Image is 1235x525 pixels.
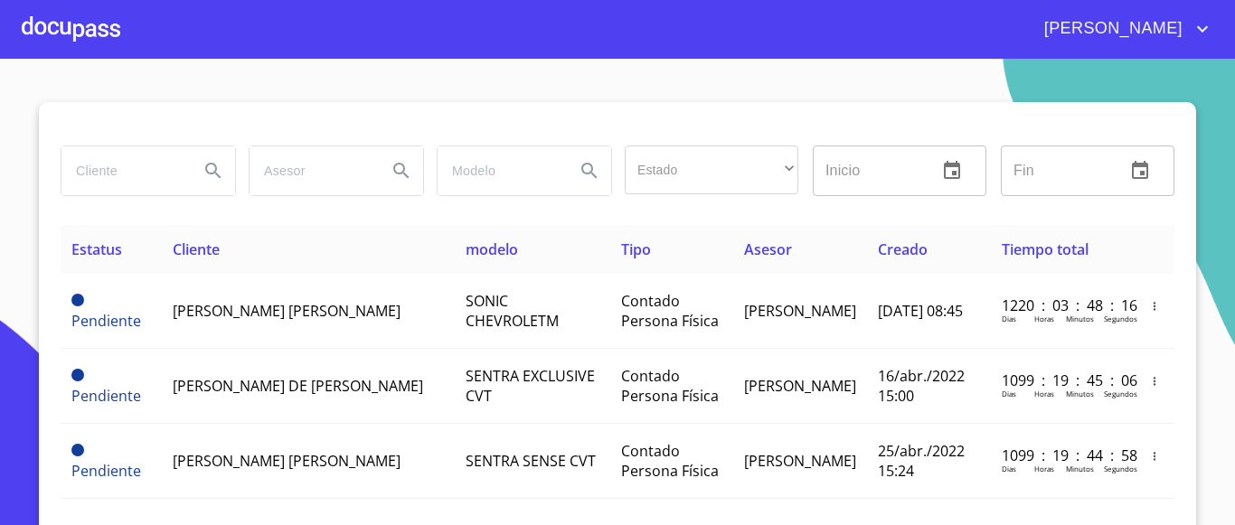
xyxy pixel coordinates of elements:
span: Pendiente [71,461,141,481]
p: 1220 : 03 : 48 : 16 [1002,295,1124,315]
span: Pendiente [71,369,84,381]
span: [PERSON_NAME] DE [PERSON_NAME] [173,376,423,396]
span: [PERSON_NAME] [744,451,856,471]
span: Cliente [173,239,220,259]
input: search [61,146,184,195]
p: Segundos [1104,464,1137,473]
span: [PERSON_NAME] [744,376,856,396]
p: Minutos [1066,389,1094,398]
span: [PERSON_NAME] [PERSON_NAME] [173,301,401,321]
p: Horas [1034,389,1054,398]
p: Segundos [1104,389,1137,398]
p: 1099 : 19 : 45 : 06 [1002,370,1124,390]
span: Pendiente [71,294,84,306]
span: Contado Persona Física [621,441,719,481]
p: Dias [1002,314,1016,323]
p: Horas [1034,314,1054,323]
span: [DATE] 08:45 [878,301,963,321]
p: Minutos [1066,314,1094,323]
span: Pendiente [71,311,141,331]
span: Contado Persona Física [621,366,719,406]
span: Creado [878,239,928,259]
span: Estatus [71,239,122,259]
span: SENTRA EXCLUSIVE CVT [466,366,595,406]
span: [PERSON_NAME] [744,301,856,321]
span: modelo [466,239,518,259]
span: Pendiente [71,386,141,406]
input: search [438,146,561,195]
input: search [250,146,372,195]
div: ​ [625,145,798,194]
p: 1099 : 19 : 44 : 58 [1002,445,1124,465]
button: Search [568,149,611,192]
button: Search [192,149,235,192]
span: SENTRA SENSE CVT [466,451,596,471]
button: account of current user [1031,14,1213,43]
p: Dias [1002,389,1016,398]
p: Minutos [1066,464,1094,473]
button: Search [380,149,423,192]
p: Dias [1002,464,1016,473]
span: Pendiente [71,444,84,456]
p: Segundos [1104,314,1137,323]
span: [PERSON_NAME] [1031,14,1192,43]
span: Asesor [744,239,792,259]
span: Contado Persona Física [621,291,719,331]
p: Horas [1034,464,1054,473]
span: 25/abr./2022 15:24 [878,441,965,481]
span: Tipo [621,239,651,259]
span: 16/abr./2022 15:00 [878,366,965,406]
span: [PERSON_NAME] [PERSON_NAME] [173,451,401,471]
span: SONIC CHEVROLETM [466,291,559,331]
span: Tiempo total [1002,239,1089,259]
